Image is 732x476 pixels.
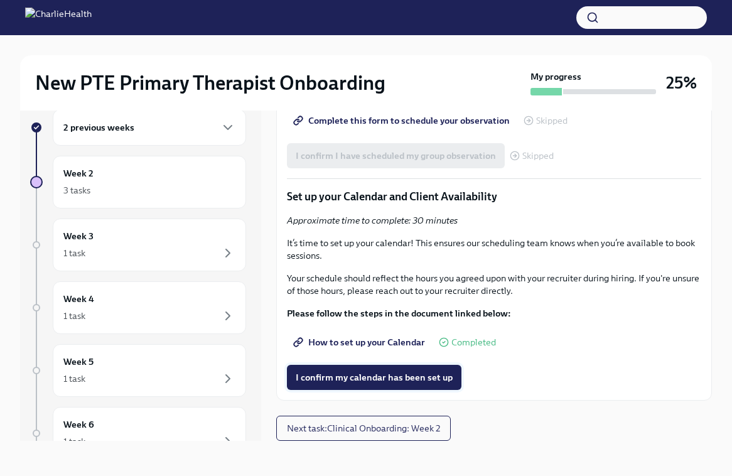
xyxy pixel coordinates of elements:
[287,237,701,262] p: It’s time to set up your calendar! This ensures our scheduling team knows when you’re available t...
[63,184,90,197] div: 3 tasks
[63,166,94,180] h6: Week 2
[63,372,85,385] div: 1 task
[296,114,510,127] span: Complete this form to schedule your observation
[30,219,246,271] a: Week 31 task
[451,338,496,347] span: Completed
[287,272,701,297] p: Your schedule should reflect the hours you agreed upon with your recruiter during hiring. If you'...
[296,336,425,349] span: How to set up your Calendar
[287,365,461,390] button: I confirm my calendar has been set up
[276,416,451,441] button: Next task:Clinical Onboarding: Week 2
[287,330,434,355] a: How to set up your Calendar
[287,108,519,133] a: Complete this form to schedule your observation
[30,407,246,460] a: Week 61 task
[63,229,94,243] h6: Week 3
[287,215,458,226] em: Approximate time to complete: 30 minutes
[287,189,701,204] p: Set up your Calendar and Client Availability
[666,72,697,94] h3: 25%
[287,422,440,435] span: Next task : Clinical Onboarding: Week 2
[53,109,246,146] div: 2 previous weeks
[63,355,94,369] h6: Week 5
[287,308,511,319] strong: Please follow the steps in the document linked below:
[296,371,453,384] span: I confirm my calendar has been set up
[30,344,246,397] a: Week 51 task
[522,151,554,161] span: Skipped
[25,8,92,28] img: CharlieHealth
[536,116,568,126] span: Skipped
[63,292,94,306] h6: Week 4
[63,418,94,431] h6: Week 6
[30,281,246,334] a: Week 41 task
[63,435,85,448] div: 1 task
[63,247,85,259] div: 1 task
[530,70,581,83] strong: My progress
[35,70,385,95] h2: New PTE Primary Therapist Onboarding
[30,156,246,208] a: Week 23 tasks
[63,310,85,322] div: 1 task
[63,121,134,134] h6: 2 previous weeks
